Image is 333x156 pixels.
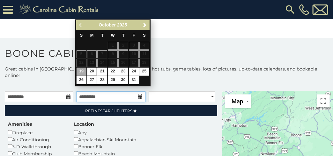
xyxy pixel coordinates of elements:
span: Wednesday [111,33,115,38]
a: 26 [77,76,86,84]
a: 24 [129,68,139,76]
span: Sunday [80,33,83,38]
span: Saturday [143,33,145,38]
span: Refine Filters [85,108,133,113]
span: Monday [90,33,94,38]
button: Toggle fullscreen view [317,94,330,107]
span: Next [142,23,147,28]
a: 28 [97,76,107,84]
a: 22 [108,68,118,76]
span: Search [100,108,117,113]
div: 3-D Walkthrough [8,143,64,150]
img: search-regular.svg [285,4,296,15]
a: [PHONE_NUMBER] [298,4,311,15]
a: 20 [87,68,97,76]
a: 27 [87,76,97,84]
a: 19 [77,68,86,76]
a: 31 [129,76,139,84]
div: Appalachian Ski Mountain [74,136,177,143]
a: RefineSearchFilters [5,105,217,116]
div: Banner Elk [74,143,177,150]
img: Khaki-logo.png [16,3,104,16]
span: Map [232,98,243,105]
span: October [99,22,116,27]
a: 25 [139,68,149,76]
a: 30 [118,76,128,84]
span: Friday [133,33,135,38]
div: Fireplace [8,129,64,136]
a: 23 [118,68,128,76]
span: 2025 [117,22,127,27]
div: Any [74,129,177,136]
a: 29 [108,76,118,84]
a: Next [141,21,149,29]
div: Air Conditioning [8,136,64,143]
button: Change map style [225,94,251,108]
a: 21 [97,68,107,76]
span: Thursday [122,33,125,38]
label: Location [74,121,94,127]
span: Tuesday [101,33,104,38]
label: Amenities [8,121,32,127]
